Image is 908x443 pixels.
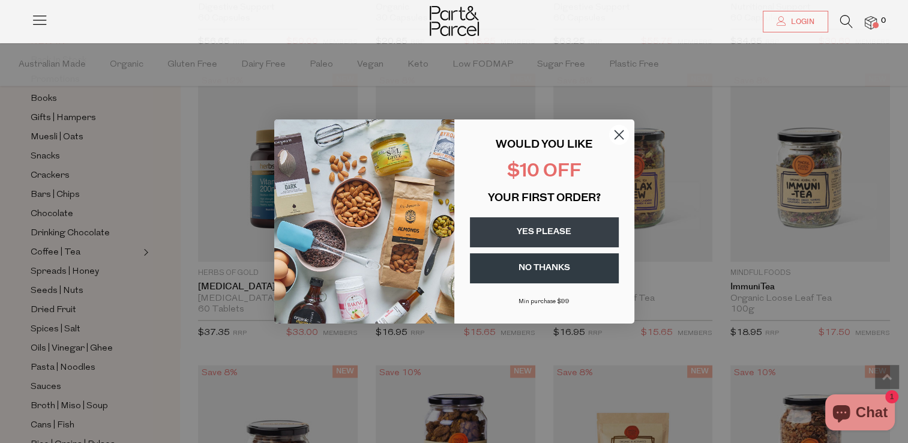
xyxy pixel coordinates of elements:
span: 0 [878,16,889,26]
span: Min purchase $99 [519,298,570,305]
inbox-online-store-chat: Shopify online store chat [822,394,898,433]
span: Login [788,17,814,27]
span: $10 OFF [507,163,582,181]
button: Close dialog [609,124,630,145]
span: YOUR FIRST ORDER? [488,193,601,204]
button: YES PLEASE [470,217,619,247]
span: WOULD YOU LIKE [496,140,592,151]
a: 0 [865,16,877,29]
a: Login [763,11,828,32]
button: NO THANKS [470,253,619,283]
img: Part&Parcel [430,6,479,36]
img: 43fba0fb-7538-40bc-babb-ffb1a4d097bc.jpeg [274,119,454,324]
